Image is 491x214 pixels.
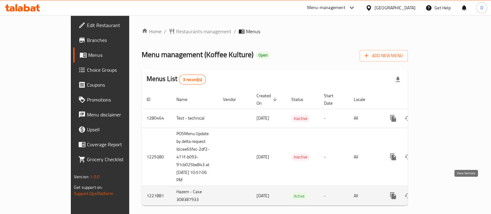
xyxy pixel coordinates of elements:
[401,188,416,203] button: Change Status
[375,4,416,11] div: [GEOGRAPHIC_DATA]
[73,33,153,48] a: Branches
[401,111,416,126] button: Change Status
[142,48,253,61] span: Menu management ( Koffee Kulture )
[390,72,405,87] div: Export file
[164,28,166,35] li: /
[73,107,153,122] a: Menu disclaimer
[87,126,148,133] span: Upsell
[142,90,450,206] table: enhanced table
[360,50,408,61] button: Add New Menu
[73,137,153,152] a: Coverage Report
[74,183,102,191] span: Get support on:
[73,18,153,33] a: Edit Restaurant
[74,173,89,181] span: Version:
[386,188,401,203] button: more
[142,28,408,35] nav: breadcrumb
[291,192,307,200] div: Active
[171,186,218,206] td: Hazem - Case 308387933
[73,62,153,77] a: Choice Groups
[480,4,483,11] span: D
[142,186,171,206] td: 1221881
[381,90,450,109] th: Actions
[171,109,218,128] td: Test - technical
[171,128,218,186] td: POSMenu Update by delta request Id:cee65fec-2df2-471f-b093-91cb025be843 at [DATE] 10:57:06 PM
[179,77,206,83] span: 3 record(s)
[176,96,195,103] span: Name
[307,4,345,11] div: Menu-management
[73,92,153,107] a: Promotions
[291,193,307,200] span: Active
[256,52,270,58] span: Open
[246,28,260,35] span: Menus
[401,149,416,164] button: Change Status
[256,52,270,59] div: Open
[90,173,100,181] span: 1.0.0
[349,128,381,186] td: All
[147,74,206,84] h2: Menus List
[87,36,148,44] span: Branches
[87,81,148,89] span: Coupons
[142,128,171,186] td: 1229380
[87,96,148,103] span: Promotions
[142,109,171,128] td: 1280464
[87,111,148,118] span: Menu disclaimer
[291,115,310,122] span: Inactive
[257,153,269,161] span: [DATE]
[87,66,148,74] span: Choice Groups
[73,122,153,137] a: Upsell
[176,28,231,35] span: Restaurants management
[87,21,148,29] span: Edit Restaurant
[73,152,153,167] a: Grocery Checklist
[386,149,401,164] button: more
[319,186,349,206] td: -
[349,109,381,128] td: All
[386,111,401,126] button: more
[257,192,269,200] span: [DATE]
[365,52,403,60] span: Add New Menu
[324,92,341,107] span: Start Date
[88,51,148,59] span: Menus
[234,28,236,35] li: /
[291,153,310,161] span: Inactive
[73,48,153,62] a: Menus
[349,186,381,206] td: All
[291,96,311,103] span: Status
[147,96,158,103] span: ID
[74,189,113,198] a: Support.OpsPlatform
[169,28,231,35] a: Restaurants management
[73,77,153,92] a: Coupons
[179,75,206,84] div: Total records count
[354,96,373,103] span: Locale
[257,114,269,122] span: [DATE]
[319,109,349,128] td: -
[87,141,148,148] span: Coverage Report
[223,96,244,103] span: Vendor
[319,128,349,186] td: -
[257,92,279,107] span: Created On
[87,156,148,163] span: Grocery Checklist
